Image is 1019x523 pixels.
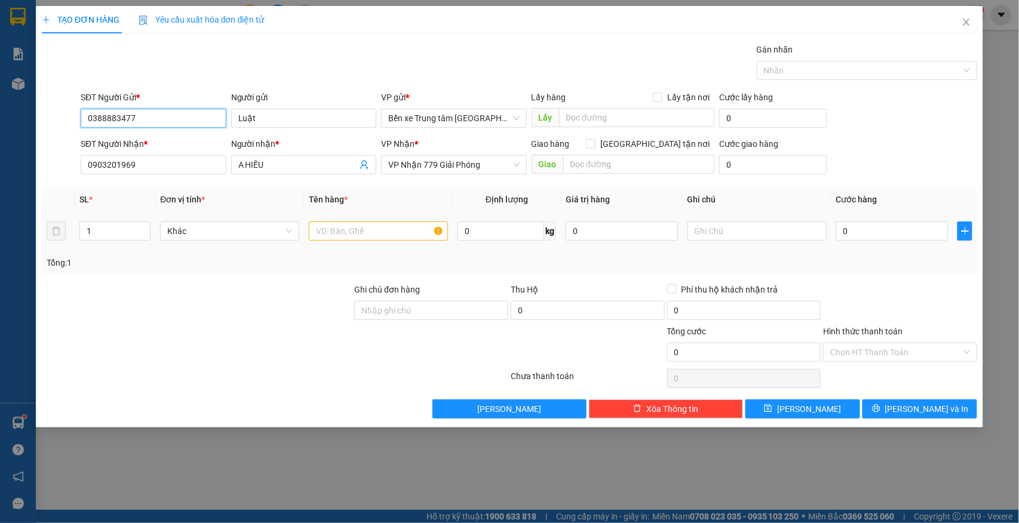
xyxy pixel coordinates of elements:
span: Thu Hộ [511,285,538,294]
span: [PERSON_NAME] [478,402,542,416]
div: Người gửi [231,91,377,104]
button: deleteXóa Thông tin [589,399,743,419]
div: Tổng: 1 [47,256,394,269]
span: Lấy hàng [532,93,566,102]
span: user-add [360,160,369,170]
div: Chưa thanh toán [510,370,666,390]
button: [PERSON_NAME] [432,399,587,419]
span: Lấy [532,108,559,127]
span: Phí thu hộ khách nhận trả [677,283,783,296]
th: Ghi chú [683,188,831,211]
span: close [962,17,971,27]
span: [PERSON_NAME] [777,402,841,416]
button: Close [950,6,983,39]
button: save[PERSON_NAME] [745,399,860,419]
span: TẠO ĐƠN HÀNG [42,15,119,24]
span: plus [42,16,50,24]
span: Giao hàng [532,139,570,149]
input: Ghi chú đơn hàng [354,301,508,320]
span: Tổng cước [667,327,707,336]
span: VP Nhận [381,139,415,149]
span: printer [872,404,880,414]
span: save [764,404,772,414]
span: Tên hàng [309,195,348,204]
div: SĐT Người Nhận [81,137,226,150]
span: plus [958,226,972,236]
button: delete [47,221,66,241]
span: Giao [532,155,563,174]
div: Người nhận [231,137,377,150]
input: Cước lấy hàng [719,109,827,128]
div: VP gửi [381,91,527,104]
button: plus [957,221,972,241]
span: Cước hàng [836,195,877,204]
img: icon [139,16,148,25]
span: [GEOGRAPHIC_DATA] tận nơi [596,137,714,150]
input: Ghi Chú [687,221,827,241]
label: Gán nhãn [757,45,793,54]
span: Xóa Thông tin [646,402,698,416]
span: Yêu cầu xuất hóa đơn điện tử [139,15,265,24]
label: Cước giao hàng [719,139,778,149]
input: Cước giao hàng [719,155,827,174]
span: Định lượng [486,195,528,204]
span: Giá trị hàng [566,195,610,204]
input: Dọc đường [563,155,714,174]
span: Lấy tận nơi [662,91,714,104]
div: SĐT Người Gửi [81,91,226,104]
span: Đơn vị tính [160,195,205,204]
span: Bến xe Trung tâm Lào Cai [388,109,520,127]
button: printer[PERSON_NAME] và In [863,399,977,419]
span: SL [79,195,89,204]
label: Hình thức thanh toán [823,327,903,336]
span: VP Nhận 779 Giải Phóng [388,156,520,174]
span: delete [633,404,642,414]
label: Ghi chú đơn hàng [354,285,420,294]
span: [PERSON_NAME] và In [885,402,969,416]
span: kg [544,221,556,241]
input: VD: Bàn, Ghế [309,221,448,241]
input: Dọc đường [559,108,714,127]
span: Khác [167,222,292,240]
input: 0 [566,221,678,241]
label: Cước lấy hàng [719,93,773,102]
